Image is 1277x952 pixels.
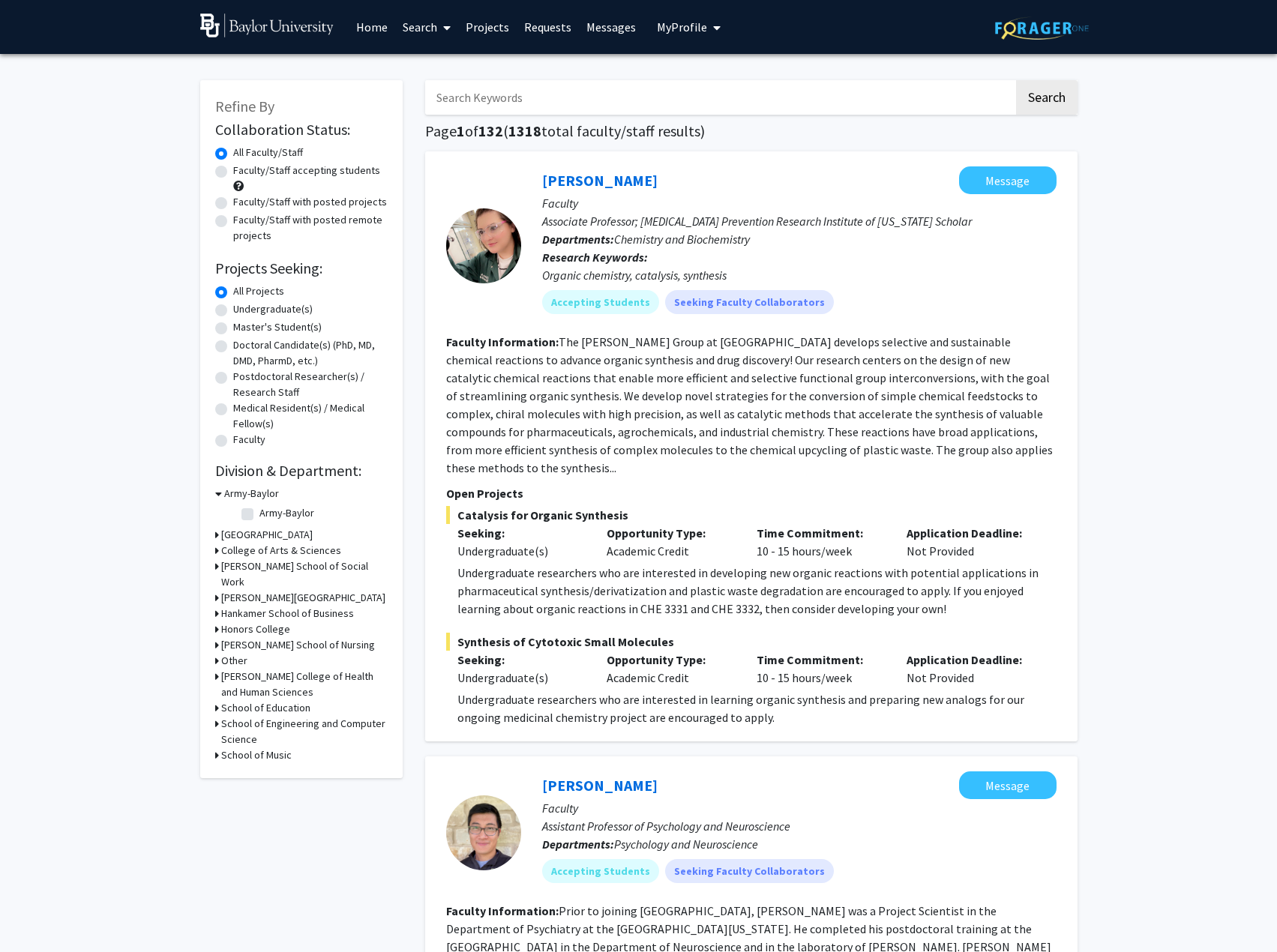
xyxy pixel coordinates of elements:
p: Assistant Professor of Psychology and Neuroscience [542,817,1057,835]
img: Baylor University Logo [200,13,334,37]
button: Message Liela Romero [959,166,1057,194]
h3: Honors College [221,621,290,637]
label: Medical Resident(s) / Medical Fellow(s) [233,400,388,432]
button: Message Jacques Nguyen [959,771,1057,799]
span: Refine By [215,97,274,115]
a: Search [395,1,458,53]
a: Messages [579,1,643,53]
fg-read-more: The [PERSON_NAME] Group at [GEOGRAPHIC_DATA] develops selective and sustainable chemical reaction... [446,334,1053,475]
h3: [PERSON_NAME][GEOGRAPHIC_DATA] [221,590,385,606]
h3: School of Music [221,747,292,763]
label: Faculty/Staff accepting students [233,163,380,178]
p: Application Deadline: [907,651,1034,669]
h3: [PERSON_NAME] School of Nursing [221,637,375,653]
p: Time Commitment: [757,524,884,542]
button: Search [1016,80,1078,115]
h3: School of Education [221,700,310,716]
div: Not Provided [895,524,1045,560]
h2: Division & Department: [215,462,388,480]
span: 1 [457,121,465,140]
label: Faculty/Staff with posted projects [233,194,387,210]
div: Not Provided [895,651,1045,687]
span: Chemistry and Biochemistry [614,232,750,247]
p: Open Projects [446,484,1057,502]
label: Undergraduate(s) [233,301,313,317]
img: ForagerOne Logo [995,16,1089,40]
p: Time Commitment: [757,651,884,669]
iframe: Chat [11,885,64,941]
b: Research Keywords: [542,250,648,265]
b: Departments: [542,837,614,852]
label: All Projects [233,283,284,299]
p: Undergraduate researchers who are interested in developing new organic reactions with potential a... [457,564,1057,618]
mat-chip: Accepting Students [542,290,659,314]
h3: [PERSON_NAME] College of Health and Human Sciences [221,669,388,700]
input: Search Keywords [425,80,1014,115]
span: Psychology and Neuroscience [614,837,758,852]
label: Master's Student(s) [233,319,322,335]
div: Undergraduate(s) [457,669,585,687]
label: Army-Baylor [259,505,314,521]
label: Faculty/Staff with posted remote projects [233,212,388,244]
span: 132 [478,121,503,140]
h3: [PERSON_NAME] School of Social Work [221,558,388,590]
p: Associate Professor; [MEDICAL_DATA] Prevention Research Institute of [US_STATE] Scholar [542,212,1057,230]
p: Seeking: [457,524,585,542]
a: [PERSON_NAME] [542,776,658,795]
p: Undergraduate researchers who are interested in learning organic synthesis and preparing new anal... [457,690,1057,726]
p: Opportunity Type: [607,651,734,669]
h3: School of Engineering and Computer Science [221,716,388,747]
a: [PERSON_NAME] [542,171,658,190]
span: Synthesis of Cytotoxic Small Molecules [446,633,1057,651]
p: Seeking: [457,651,585,669]
label: All Faculty/Staff [233,145,303,160]
b: Faculty Information: [446,334,559,349]
mat-chip: Seeking Faculty Collaborators [665,859,834,883]
div: Academic Credit [595,524,745,560]
div: 10 - 15 hours/week [745,524,895,560]
h2: Collaboration Status: [215,121,388,139]
label: Doctoral Candidate(s) (PhD, MD, DMD, PharmD, etc.) [233,337,388,369]
a: Home [349,1,395,53]
h3: Army-Baylor [224,486,279,501]
label: Faculty [233,432,265,448]
p: Application Deadline: [907,524,1034,542]
span: 1318 [508,121,541,140]
a: Requests [517,1,579,53]
h1: Page of ( total faculty/staff results) [425,122,1078,140]
div: Organic chemistry, catalysis, synthesis [542,266,1057,284]
h3: [GEOGRAPHIC_DATA] [221,527,313,543]
p: Faculty [542,194,1057,212]
label: Postdoctoral Researcher(s) / Research Staff [233,369,388,400]
h2: Projects Seeking: [215,259,388,277]
div: Undergraduate(s) [457,542,585,560]
h3: Hankamer School of Business [221,606,354,621]
a: Projects [458,1,517,53]
b: Faculty Information: [446,903,559,918]
p: Opportunity Type: [607,524,734,542]
p: Faculty [542,799,1057,817]
h3: College of Arts & Sciences [221,543,341,558]
h3: Other [221,653,247,669]
b: Departments: [542,232,614,247]
mat-chip: Seeking Faculty Collaborators [665,290,834,314]
span: Catalysis for Organic Synthesis [446,506,1057,524]
mat-chip: Accepting Students [542,859,659,883]
span: My Profile [657,19,707,34]
div: 10 - 15 hours/week [745,651,895,687]
div: Academic Credit [595,651,745,687]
